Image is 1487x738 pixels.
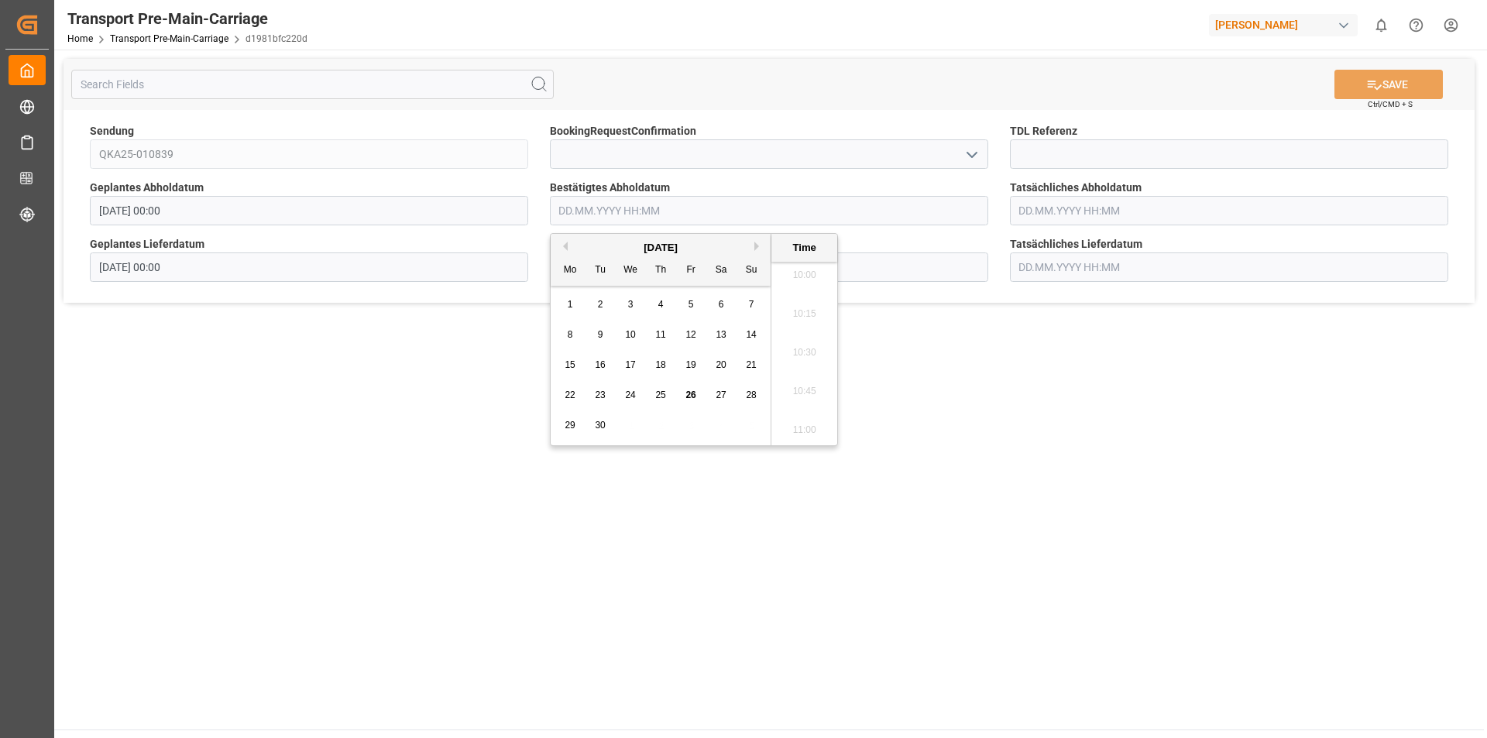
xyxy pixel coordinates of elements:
[625,359,635,370] span: 17
[1010,180,1142,196] span: Tatsächliches Abholdatum
[90,180,204,196] span: Geplantes Abholdatum
[754,242,764,251] button: Next Month
[1209,10,1364,39] button: [PERSON_NAME]
[621,386,640,405] div: Choose Wednesday, September 24th, 2025
[561,355,580,375] div: Choose Monday, September 15th, 2025
[1368,98,1413,110] span: Ctrl/CMD + S
[1209,14,1358,36] div: [PERSON_NAME]
[742,355,761,375] div: Choose Sunday, September 21st, 2025
[775,240,833,256] div: Time
[90,252,528,282] input: DD.MM.YYYY HH:MM
[565,390,575,400] span: 22
[712,325,731,345] div: Choose Saturday, September 13th, 2025
[550,123,696,139] span: BookingRequestConfirmation
[561,386,580,405] div: Choose Monday, September 22nd, 2025
[625,329,635,340] span: 10
[682,295,701,314] div: Choose Friday, September 5th, 2025
[621,355,640,375] div: Choose Wednesday, September 17th, 2025
[110,33,228,44] a: Transport Pre-Main-Carriage
[550,196,988,225] input: DD.MM.YYYY HH:MM
[712,386,731,405] div: Choose Saturday, September 27th, 2025
[742,295,761,314] div: Choose Sunday, September 7th, 2025
[561,295,580,314] div: Choose Monday, September 1st, 2025
[90,123,134,139] span: Sendung
[565,359,575,370] span: 15
[742,386,761,405] div: Choose Sunday, September 28th, 2025
[67,7,307,30] div: Transport Pre-Main-Carriage
[1364,8,1399,43] button: show 0 new notifications
[682,261,701,280] div: Fr
[746,329,756,340] span: 14
[1010,123,1077,139] span: TDL Referenz
[591,355,610,375] div: Choose Tuesday, September 16th, 2025
[591,386,610,405] div: Choose Tuesday, September 23rd, 2025
[651,355,671,375] div: Choose Thursday, September 18th, 2025
[568,329,573,340] span: 8
[551,240,771,256] div: [DATE]
[716,390,726,400] span: 27
[716,359,726,370] span: 20
[655,390,665,400] span: 25
[685,329,695,340] span: 12
[651,386,671,405] div: Choose Thursday, September 25th, 2025
[561,416,580,435] div: Choose Monday, September 29th, 2025
[1334,70,1443,99] button: SAVE
[591,295,610,314] div: Choose Tuesday, September 2nd, 2025
[712,355,731,375] div: Choose Saturday, September 20th, 2025
[651,295,671,314] div: Choose Thursday, September 4th, 2025
[651,325,671,345] div: Choose Thursday, September 11th, 2025
[658,299,664,310] span: 4
[1010,196,1448,225] input: DD.MM.YYYY HH:MM
[655,329,665,340] span: 11
[655,359,665,370] span: 18
[565,420,575,431] span: 29
[1010,236,1142,252] span: Tatsächliches Lieferdatum
[742,261,761,280] div: Su
[598,329,603,340] span: 9
[712,261,731,280] div: Sa
[689,299,694,310] span: 5
[591,261,610,280] div: Tu
[712,295,731,314] div: Choose Saturday, September 6th, 2025
[595,359,605,370] span: 16
[621,295,640,314] div: Choose Wednesday, September 3rd, 2025
[651,261,671,280] div: Th
[628,299,634,310] span: 3
[746,359,756,370] span: 21
[682,386,701,405] div: Choose Friday, September 26th, 2025
[682,325,701,345] div: Choose Friday, September 12th, 2025
[561,261,580,280] div: Mo
[1399,8,1434,43] button: Help Center
[591,416,610,435] div: Choose Tuesday, September 30th, 2025
[90,196,528,225] input: DD.MM.YYYY HH:MM
[591,325,610,345] div: Choose Tuesday, September 9th, 2025
[598,299,603,310] span: 2
[621,261,640,280] div: We
[685,390,695,400] span: 26
[568,299,573,310] span: 1
[90,236,204,252] span: Geplantes Lieferdatum
[558,242,568,251] button: Previous Month
[716,329,726,340] span: 13
[595,420,605,431] span: 30
[685,359,695,370] span: 19
[746,390,756,400] span: 28
[561,325,580,345] div: Choose Monday, September 8th, 2025
[595,390,605,400] span: 23
[625,390,635,400] span: 24
[742,325,761,345] div: Choose Sunday, September 14th, 2025
[682,355,701,375] div: Choose Friday, September 19th, 2025
[749,299,754,310] span: 7
[71,70,554,99] input: Search Fields
[1010,252,1448,282] input: DD.MM.YYYY HH:MM
[550,180,670,196] span: Bestätigtes Abholdatum
[719,299,724,310] span: 6
[621,325,640,345] div: Choose Wednesday, September 10th, 2025
[959,142,982,166] button: open menu
[555,290,767,441] div: month 2025-09
[67,33,93,44] a: Home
